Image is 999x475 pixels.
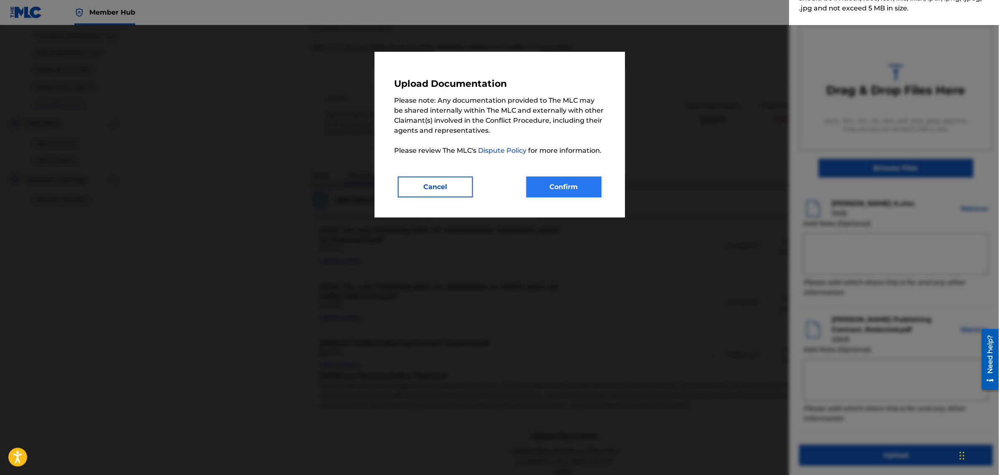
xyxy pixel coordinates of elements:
[960,443,965,468] div: Drag
[976,326,999,393] iframe: Resource Center
[89,8,135,17] span: Member Hub
[526,177,602,197] button: Confirm
[398,177,473,197] button: Cancel
[395,96,605,156] p: Please note: Any documentation provided to The MLC may be shared internally within The MLC and ex...
[957,435,999,475] iframe: Chat Widget
[395,78,605,94] h3: Upload Documentation
[74,8,84,18] img: Top Rightsholder
[478,147,529,154] a: Dispute Policy
[10,6,42,18] img: MLC Logo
